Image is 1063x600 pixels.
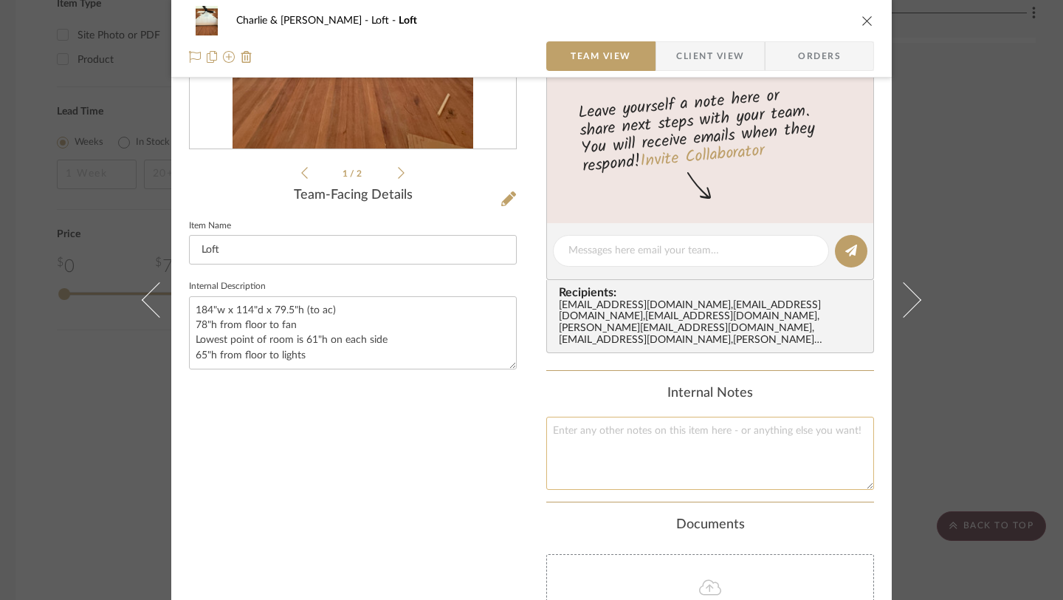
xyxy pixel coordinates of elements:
[639,138,766,175] a: Invite Collaborator
[559,300,867,347] div: [EMAIL_ADDRESS][DOMAIN_NAME] , [EMAIL_ADDRESS][DOMAIN_NAME] , [EMAIL_ADDRESS][DOMAIN_NAME] , [PER...
[189,235,517,265] input: Enter Item Name
[189,283,266,290] label: Internal Description
[189,222,231,230] label: Item Name
[861,14,874,27] button: close
[241,51,252,63] img: Remove from project
[189,188,517,204] div: Team-Facing Details
[399,16,417,26] span: Loft
[546,517,874,533] div: Documents
[236,16,371,26] span: Charlie & [PERSON_NAME]
[546,386,874,402] div: Internal Notes
[189,6,224,35] img: aaa35c5b-8875-4484-88af-1b60647fe03f_48x40.jpg
[571,41,631,71] span: Team View
[371,16,399,26] span: Loft
[350,169,357,178] span: /
[676,41,744,71] span: Client View
[782,41,857,71] span: Orders
[559,286,867,299] span: Recipients:
[545,80,876,179] div: Leave yourself a note here or share next steps with your team. You will receive emails when they ...
[343,169,350,178] span: 1
[357,169,364,178] span: 2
